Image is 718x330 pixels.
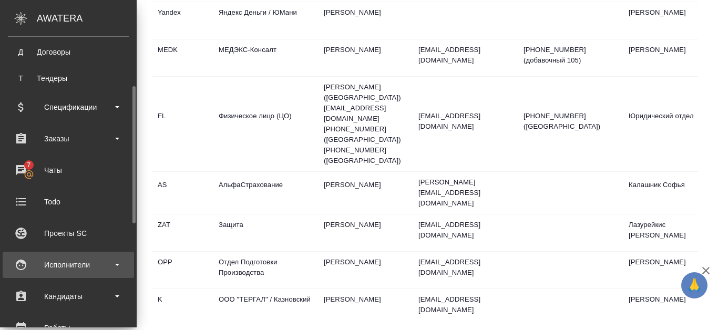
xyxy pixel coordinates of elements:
[213,2,319,39] td: Яндекс Деньги / ЮМани
[418,45,513,66] p: [EMAIL_ADDRESS][DOMAIN_NAME]
[152,174,213,211] td: AS
[319,77,413,171] td: [PERSON_NAME] ([GEOGRAPHIC_DATA]) [EMAIL_ADDRESS][DOMAIN_NAME] [PHONE_NUMBER] ([GEOGRAPHIC_DATA])...
[623,214,707,251] td: Лазурейкис [PERSON_NAME]
[8,194,129,210] div: Todo
[213,106,319,142] td: Физическое лицо (ЦО)
[152,106,213,142] td: FL
[685,274,703,296] span: 🙏
[13,47,124,57] div: Договоры
[418,294,513,315] p: [EMAIL_ADDRESS][DOMAIN_NAME]
[152,2,213,39] td: Yandex
[213,174,319,211] td: АльфаСтрахование
[418,111,513,132] p: [EMAIL_ADDRESS][DOMAIN_NAME]
[8,288,129,304] div: Кандидаты
[623,289,707,326] td: [PERSON_NAME]
[8,99,129,115] div: Спецификации
[8,257,129,273] div: Исполнители
[319,289,413,326] td: [PERSON_NAME]
[623,106,707,142] td: Юридический отдел
[418,177,513,209] p: [PERSON_NAME][EMAIL_ADDRESS][DOMAIN_NAME]
[623,2,707,39] td: [PERSON_NAME]
[8,68,129,89] a: ТТендеры
[3,157,134,183] a: 7Чаты
[8,162,129,178] div: Чаты
[319,2,413,39] td: [PERSON_NAME]
[3,220,134,246] a: Проекты SC
[524,111,618,132] p: [PHONE_NUMBER] ([GEOGRAPHIC_DATA])
[319,39,413,76] td: [PERSON_NAME]
[524,45,618,66] p: [PHONE_NUMBER] (добавочный 105)
[13,73,124,84] div: Тендеры
[152,214,213,251] td: ZAT
[213,289,319,326] td: ООО "ТЕРГАЛ" / Казновский
[8,225,129,241] div: Проекты SC
[319,252,413,288] td: [PERSON_NAME]
[213,39,319,76] td: МЕДЭКС-Консалт
[418,257,513,278] p: [EMAIL_ADDRESS][DOMAIN_NAME]
[213,214,319,251] td: Защита
[20,160,37,170] span: 7
[8,42,129,63] a: ДДоговоры
[623,39,707,76] td: [PERSON_NAME]
[418,220,513,241] p: [EMAIL_ADDRESS][DOMAIN_NAME]
[37,8,137,29] div: AWATERA
[681,272,707,298] button: 🙏
[152,39,213,76] td: MEDK
[152,252,213,288] td: OPP
[152,289,213,326] td: K
[8,131,129,147] div: Заказы
[623,252,707,288] td: [PERSON_NAME]
[213,252,319,288] td: Отдел Подготовки Производства
[3,189,134,215] a: Todo
[623,174,707,211] td: Калашник Софья
[319,174,413,211] td: [PERSON_NAME]
[319,214,413,251] td: [PERSON_NAME]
